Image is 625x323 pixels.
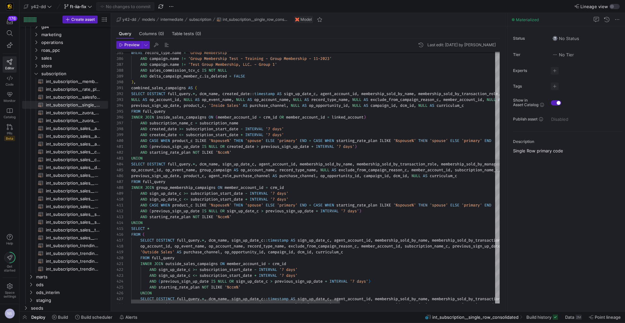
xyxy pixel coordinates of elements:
a: int_subscription_sales__cancelled_weighted_date_multiplier​​​​​​​​​​ [22,156,108,163]
a: https://storage.googleapis.com/y42-prod-data-exchange/images/uAsz27BndGEK0hZWDFeOjoxA7jCwgK9jE472... [3,1,17,12]
span: , [286,103,288,108]
span: int_subscription_sales__working_query​​​​​​​​​​ [46,234,101,242]
a: int_subscription_trending__current_members​​​​​​​​​​ [22,242,108,249]
span: marts [36,273,107,281]
span: inside_sales_campaigns [156,115,206,120]
span: int_subscription_trending__dates​​​​​​​​​​ [46,250,101,257]
a: int_subscription_sales__purchase_channel_update_2024​​​​​​​​​​ [22,203,108,210]
span: Status [513,36,546,41]
span: '%spouse%' [209,138,231,143]
span: agent_account_id [320,91,357,96]
button: Point lineage [586,312,624,323]
span: = [195,120,197,126]
span: NULL [236,97,245,102]
button: Getstarted [3,249,17,275]
a: int_subscription_sales__sub_purchase_channel_update_2024_forecast​​​​​​​​​​ [22,210,108,218]
span: op_event_name [202,97,231,102]
div: Press SPACE to select this row. [22,31,108,38]
a: int_subscription_sales__new_weighted_date_multiplier​​​​​​​​​​ [22,179,108,187]
span: IS [202,68,206,73]
a: int_subscription__zuora_ccm_membership_active_rate_plans​​​​​​​​​​ [22,109,108,117]
span: AS [304,97,309,102]
span: Lineage view [580,4,608,9]
span: WHEN [161,138,170,143]
span: int_subscription_trending__previous_members​​​​​​​​​​ [46,265,101,273]
span: Beta [4,136,15,141]
span: , [218,91,220,96]
span: Materialized [516,17,539,22]
span: op_account_id [149,97,179,102]
button: y42-dd [115,16,138,23]
span: ods_interim [36,289,107,296]
span: Monitor [4,99,16,103]
span: sales_commission_tcv_c [149,68,200,73]
div: NS [5,308,15,319]
span: op_opportunity_id [309,103,348,108]
div: 399 [116,132,123,138]
span: operations [41,39,107,46]
span: , [288,97,291,102]
span: Catalog [4,115,16,119]
span: NULL [131,97,140,102]
span: dcm_name [200,91,218,96]
span: name [170,62,179,67]
span: Alerts [125,315,137,320]
a: int_subscription__membership_changes_consolidated​​​​​​​​​​ [22,77,108,85]
a: int_subscription_sales__dates​​​​​​​​​​ [22,163,108,171]
span: NOT [209,68,215,73]
span: ga4 [41,23,107,31]
span: Space settings [4,290,16,298]
span: int_subscription__single_row_consolidated​​​​​​​​​​ [46,101,101,109]
span: subscription [189,17,211,22]
span: Build scheduler [81,315,112,320]
span: ON [209,115,213,120]
span: purchase_channel [250,103,286,108]
span: record_type_name [311,97,348,102]
button: Build scheduler [72,312,115,323]
div: 395 [116,108,123,114]
span: AND [140,74,147,79]
div: Press SPACE to select this row. [22,101,108,109]
span: INTERVAL [245,126,263,132]
span: (0) [195,32,201,36]
span: ip - 11-2023' [302,56,332,61]
span: product_c [184,103,204,108]
span: . [190,91,193,96]
span: Tier [513,52,546,57]
span: delta_campaign_member_c [149,74,202,79]
span: AS [364,103,368,108]
div: Press SPACE to select this row. [22,132,108,140]
span: subscription_start_date [186,132,238,137]
div: Press SPACE to select this row. [22,117,108,124]
span: member_account_id [443,97,482,102]
span: Build history [526,315,551,320]
span: product_c [172,138,193,143]
span: != [181,62,186,67]
span: sign_up_date_c [284,91,316,96]
button: Data2M [562,312,585,323]
div: 389 [116,73,123,79]
span: y42-dd [122,17,136,22]
img: https://storage.googleapis.com/y42-prod-data-exchange/images/uAsz27BndGEK0hZWDFeOjoxA7jCwgK9jE472... [7,3,13,10]
button: int_subscription__single_row_consolidated [215,16,290,23]
span: , [179,97,181,102]
span: Data [565,315,574,320]
span: int_subscription_sales__target_cancelled_members​​​​​​​​​​ [46,226,101,234]
div: 176 [8,16,17,21]
button: Help [3,231,17,248]
span: dcm_id [400,103,414,108]
div: 394 [116,103,123,108]
span: ILIKE [195,138,206,143]
span: , [204,103,206,108]
span: INTERVAL [245,132,263,137]
span: ) [131,79,133,85]
span: , [396,103,398,108]
div: 400 [116,138,123,144]
span: Get started [4,264,15,272]
div: Press SPACE to select this row. [22,304,108,312]
span: = [259,115,261,120]
span: membership_sold_by_transaction_role [418,91,498,96]
span: seeds [31,304,107,312]
span: membership_sold_by_name [361,91,414,96]
button: NS [3,307,17,320]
